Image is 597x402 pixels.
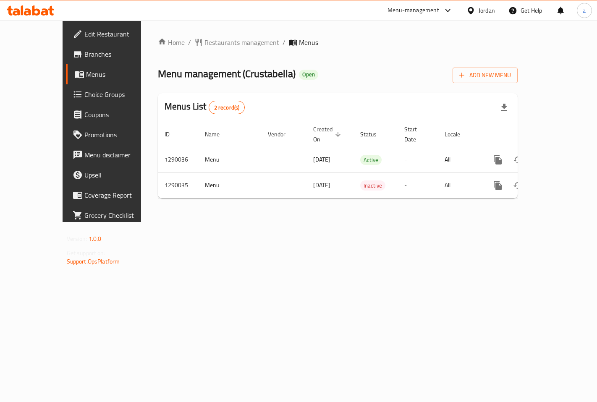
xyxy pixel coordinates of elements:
span: 2 record(s) [209,104,245,112]
h2: Menus List [165,100,245,114]
a: Restaurants management [194,37,279,47]
button: more [488,175,508,196]
span: Status [360,129,388,139]
td: Menu [198,172,261,198]
button: Change Status [508,175,528,196]
a: Grocery Checklist [66,205,162,225]
span: Edit Restaurant [84,29,155,39]
a: Promotions [66,125,162,145]
div: Export file [494,97,514,117]
span: Name [205,129,230,139]
span: Menus [299,37,318,47]
span: Menu disclaimer [84,150,155,160]
button: more [488,150,508,170]
span: [DATE] [313,154,330,165]
span: Open [299,71,318,78]
span: Add New Menu [459,70,511,81]
a: Coupons [66,104,162,125]
span: Locale [445,129,471,139]
table: enhanced table [158,122,575,198]
th: Actions [481,122,575,147]
a: Support.OpsPlatform [67,256,120,267]
td: - [398,172,438,198]
td: All [438,147,481,172]
span: Start Date [404,124,428,144]
div: Total records count [209,101,245,114]
td: All [438,172,481,198]
td: 1290036 [158,147,198,172]
a: Choice Groups [66,84,162,104]
a: Upsell [66,165,162,185]
button: Add New Menu [453,68,518,83]
li: / [188,37,191,47]
span: Branches [84,49,155,59]
span: Choice Groups [84,89,155,99]
td: - [398,147,438,172]
span: Get support on: [67,248,105,258]
span: Grocery Checklist [84,210,155,220]
a: Menus [66,64,162,84]
span: Promotions [84,130,155,140]
span: Restaurants management [204,37,279,47]
a: Coverage Report [66,185,162,205]
a: Home [158,37,185,47]
span: Inactive [360,181,385,191]
span: Upsell [84,170,155,180]
span: Active [360,155,382,165]
a: Menu disclaimer [66,145,162,165]
span: Created On [313,124,343,144]
nav: breadcrumb [158,37,518,47]
td: Menu [198,147,261,172]
span: Menu management ( Crustabella ) [158,64,296,83]
div: Jordan [479,6,495,15]
a: Edit Restaurant [66,24,162,44]
span: Vendor [268,129,296,139]
span: ID [165,129,181,139]
td: 1290035 [158,172,198,198]
a: Branches [66,44,162,64]
li: / [283,37,285,47]
span: Menus [86,69,155,79]
div: Open [299,70,318,80]
span: Coverage Report [84,190,155,200]
div: Menu-management [388,5,439,16]
span: [DATE] [313,180,330,191]
span: Version: [67,233,87,244]
span: 1.0.0 [89,233,102,244]
span: Coupons [84,110,155,120]
span: a [583,6,586,15]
